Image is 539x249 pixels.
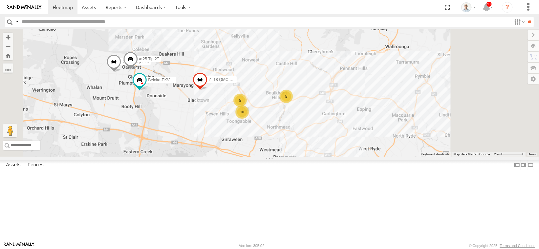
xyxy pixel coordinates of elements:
[280,90,293,103] div: 5
[459,2,478,12] div: Kurt Byers
[528,74,539,84] label: Map Settings
[148,78,177,83] span: Beloka-EKV93V
[209,77,248,82] span: Z=18 QMC Written off
[235,105,249,119] div: 10
[3,51,13,60] button: Zoom Home
[492,152,526,157] button: Map Scale: 2 km per 63 pixels
[454,152,490,156] span: Map data ©2025 Google
[7,5,41,10] img: rand-logo.svg
[3,42,13,51] button: Zoom out
[502,2,513,13] i: ?
[500,244,535,248] a: Terms and Conditions
[123,59,172,64] span: 28 QMC [PERSON_NAME]
[3,160,24,170] label: Assets
[4,242,34,249] a: Visit our Website
[512,17,526,27] label: Search Filter Options
[529,153,536,156] a: Terms
[239,244,264,248] div: Version: 305.02
[421,152,450,157] button: Keyboard shortcuts
[494,152,501,156] span: 2 km
[14,17,19,27] label: Search Query
[520,160,527,170] label: Dock Summary Table to the Right
[24,160,47,170] label: Fences
[139,57,159,61] span: # 25 Tip 2T
[3,124,17,137] button: Drag Pegman onto the map to open Street View
[233,94,247,107] div: 5
[3,33,13,42] button: Zoom in
[469,244,535,248] div: © Copyright 2025 -
[514,160,520,170] label: Dock Summary Table to the Left
[527,160,534,170] label: Hide Summary Table
[3,63,13,73] label: Measure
